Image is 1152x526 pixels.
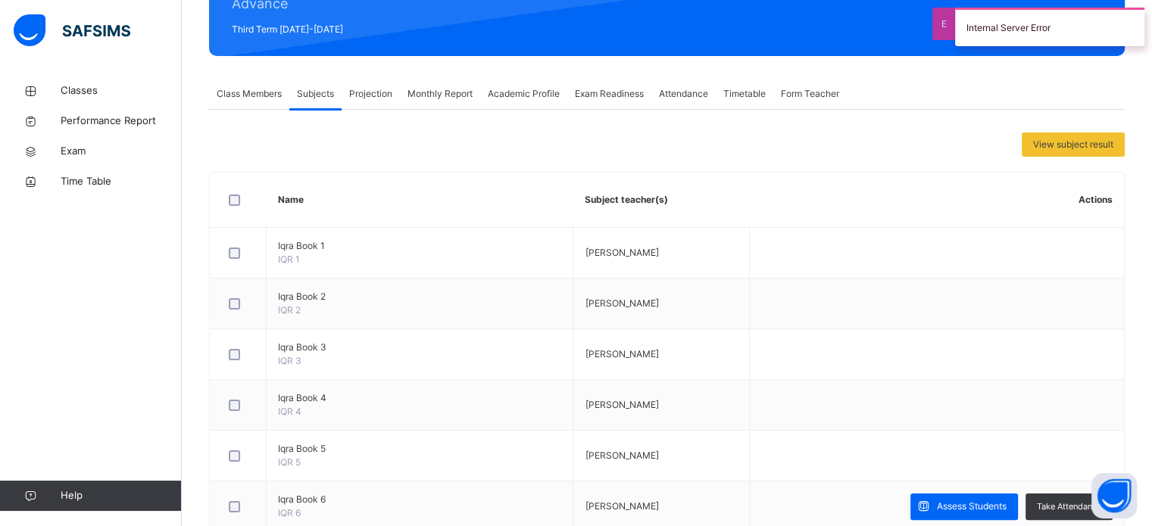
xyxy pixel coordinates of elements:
img: safsims [14,14,130,46]
span: Projection [349,87,392,101]
span: Time Table [61,174,182,189]
span: Exam Readiness [575,87,644,101]
span: [PERSON_NAME] [585,399,658,410]
span: Iqra Book 1 [278,239,561,253]
span: Help [61,488,181,503]
th: Subject teacher(s) [573,173,750,228]
span: IQR 4 [278,406,301,417]
span: Iqra Book 5 [278,442,561,456]
span: Iqra Book 2 [278,290,561,303]
span: Take Attendance [1037,500,1101,513]
span: View subject result [1033,138,1113,151]
span: IQR 1 [278,254,300,265]
div: Internal Server Error [955,8,1144,46]
span: Iqra Book 3 [278,341,561,354]
span: Timetable [723,87,766,101]
span: IQR 6 [278,507,301,518]
span: Attendance [659,87,708,101]
span: [PERSON_NAME] [585,247,658,258]
span: Performance Report [61,114,182,129]
span: Monthly Report [407,87,473,101]
span: [PERSON_NAME] [585,500,658,512]
span: [PERSON_NAME] [585,348,658,359]
th: Name [267,173,573,228]
span: Assess Students [937,500,1007,513]
span: Academic Profile [488,87,560,101]
span: [PERSON_NAME] [585,450,658,461]
span: Subjects [297,87,334,101]
span: IQR 2 [278,304,301,316]
span: Iqra Book 6 [278,493,561,506]
span: Class Members [217,87,282,101]
th: Actions [750,173,1124,228]
span: [PERSON_NAME] [585,297,658,309]
span: Iqra Book 4 [278,391,561,405]
span: IQR 5 [278,456,301,468]
button: Open asap [1091,473,1137,518]
span: Exam [61,144,182,159]
span: Classes [61,83,182,98]
span: IQR 3 [278,355,301,366]
span: Form Teacher [781,87,839,101]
